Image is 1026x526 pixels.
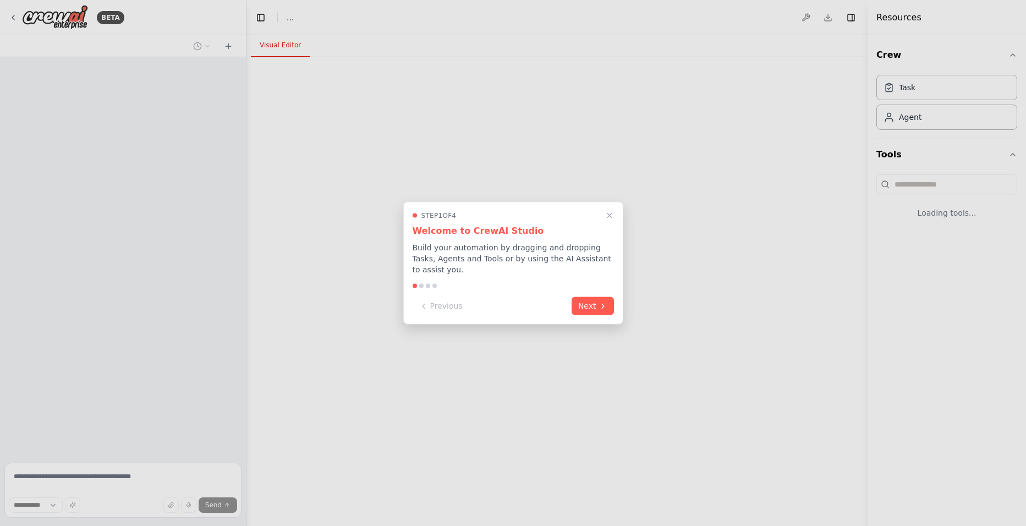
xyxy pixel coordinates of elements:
span: Step 1 of 4 [421,211,457,220]
p: Build your automation by dragging and dropping Tasks, Agents and Tools or by using the AI Assista... [413,242,614,275]
button: Next [572,297,614,315]
button: Previous [413,297,469,315]
button: Hide left sidebar [253,10,268,25]
button: Close walkthrough [603,209,616,222]
h3: Welcome to CrewAI Studio [413,224,614,238]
